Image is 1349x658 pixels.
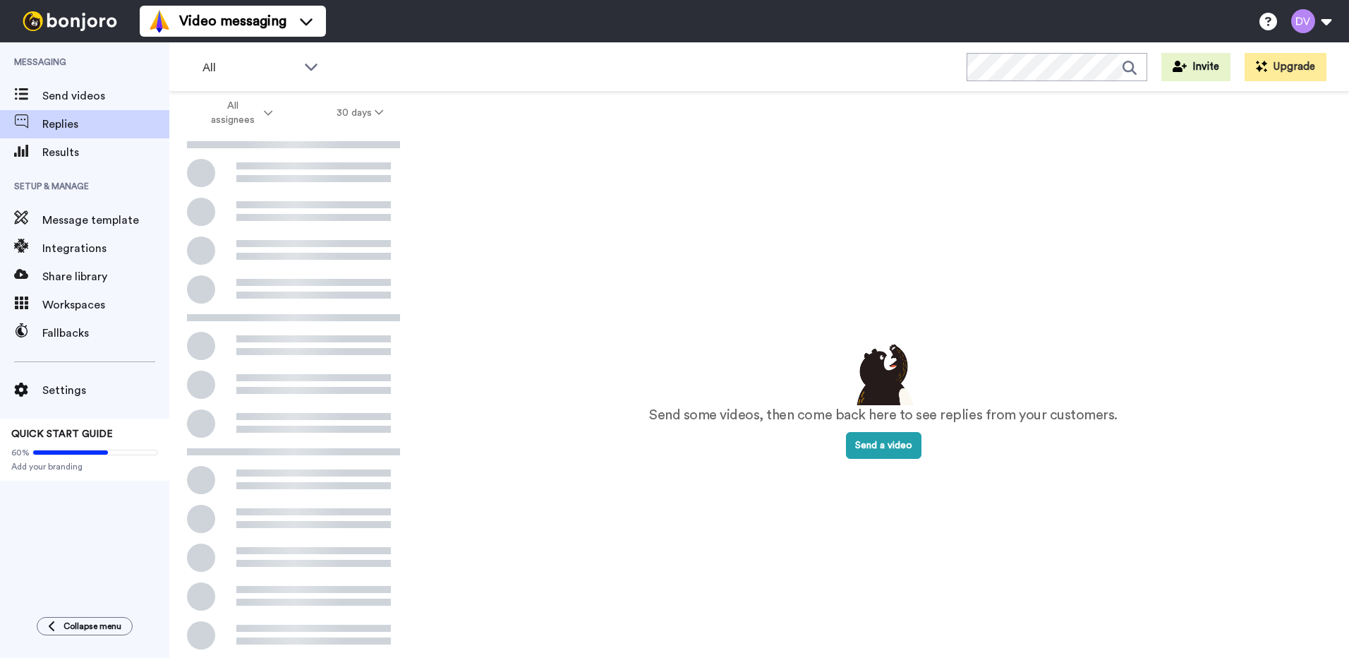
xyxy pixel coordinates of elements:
[37,617,133,635] button: Collapse menu
[42,325,169,342] span: Fallbacks
[148,10,171,32] img: vm-color.svg
[42,116,169,133] span: Replies
[1161,53,1230,81] button: Invite
[848,340,919,405] img: results-emptystates.png
[42,212,169,229] span: Message template
[17,11,123,31] img: bj-logo-header-white.svg
[42,382,169,399] span: Settings
[11,447,30,458] span: 60%
[42,268,169,285] span: Share library
[179,11,286,31] span: Video messaging
[846,432,921,459] button: Send a video
[42,297,169,313] span: Workspaces
[11,461,158,472] span: Add your branding
[202,59,297,76] span: All
[42,240,169,257] span: Integrations
[42,88,169,104] span: Send videos
[1245,53,1326,81] button: Upgrade
[204,99,261,127] span: All assignees
[11,429,113,439] span: QUICK START GUIDE
[63,621,121,632] span: Collapse menu
[42,144,169,161] span: Results
[846,441,921,450] a: Send a video
[172,93,305,133] button: All assignees
[649,405,1118,426] p: Send some videos, then come back here to see replies from your customers.
[305,100,416,126] button: 30 days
